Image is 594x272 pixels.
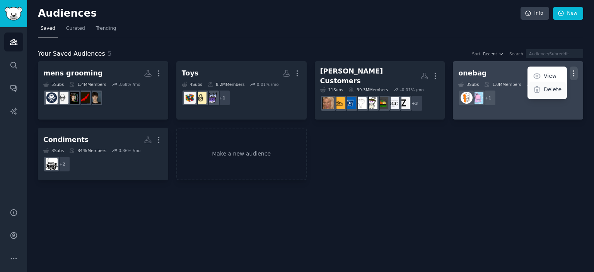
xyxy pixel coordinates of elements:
[38,128,168,181] a: Condiments3Subs844kMembers0.36% /mo+2BBQ
[69,148,106,153] div: 844k Members
[521,7,549,20] a: Info
[526,49,583,58] input: Audience/Subreddit
[320,67,421,86] div: [PERSON_NAME] Customers
[461,92,473,104] img: onebag
[93,22,119,38] a: Trending
[472,51,481,56] div: Sort
[38,7,521,20] h2: Audiences
[407,95,423,111] div: + 3
[205,92,217,104] img: Toys4Kids
[38,49,105,59] span: Your Saved Audiences
[458,82,479,87] div: 3 Sub s
[176,128,307,181] a: Make a new audience
[322,97,334,109] img: livvydunnesnark
[63,22,88,38] a: Curated
[400,87,424,92] div: -0.01 % /mo
[176,61,307,120] a: Toys4Subs8.2MMembers0.01% /mo+1Toys4KidsParentingtoys
[46,92,58,104] img: malegrooming
[315,61,445,120] a: [PERSON_NAME] Customers11Subs39.3MMembers-0.01% /mo+3GenZBeautyGuruChatterbudgetfoodTwoXChromosom...
[214,90,230,106] div: + 1
[38,61,168,120] a: mens grooming5Subs1.4MMembers3.68% /moLooksmaxxHowtolooksmaxLooksmaxingAdvicemensgroomingmalegroo...
[38,22,58,38] a: Saved
[41,25,55,32] span: Saved
[484,82,521,87] div: 1.0M Members
[96,25,116,32] span: Trending
[108,50,112,57] span: 5
[56,92,68,104] img: mensgrooming
[348,87,388,92] div: 39.3M Members
[376,97,388,109] img: budgetfood
[453,61,583,120] a: onebagViewDelete3Subs1.0MMembers1.02% /mo+1HerOneBagonebag
[483,51,497,56] span: Recent
[118,82,140,87] div: 3.68 % /mo
[471,92,483,104] img: HerOneBag
[89,92,101,104] img: Looksmaxx
[320,87,343,92] div: 11 Sub s
[483,51,504,56] button: Recent
[365,97,377,109] img: TwoXChromosomes
[344,97,356,109] img: Gymnastics
[43,82,64,87] div: 5 Sub s
[43,148,64,153] div: 3 Sub s
[184,92,196,104] img: toys
[195,92,207,104] img: Parenting
[66,25,85,32] span: Curated
[544,72,556,80] p: View
[257,82,279,87] div: 0.01 % /mo
[553,7,583,20] a: New
[182,68,198,78] div: Toys
[54,156,70,172] div: + 2
[208,82,244,87] div: 8.2M Members
[387,97,399,109] img: BeautyGuruChatter
[118,148,140,153] div: 0.36 % /mo
[398,97,410,109] img: GenZ
[544,86,562,94] p: Delete
[458,68,486,78] div: onebag
[43,68,103,78] div: mens grooming
[43,135,89,145] div: Condiments
[67,92,79,104] img: LooksmaxingAdvice
[182,82,202,87] div: 4 Sub s
[78,92,90,104] img: Howtolooksmax
[480,90,496,106] div: + 1
[509,51,523,56] div: Search
[46,158,58,170] img: BBQ
[529,68,566,84] a: View
[333,97,345,109] img: xxfitness
[69,82,106,87] div: 1.4M Members
[5,7,22,21] img: GummySearch logo
[355,97,367,109] img: Fitness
